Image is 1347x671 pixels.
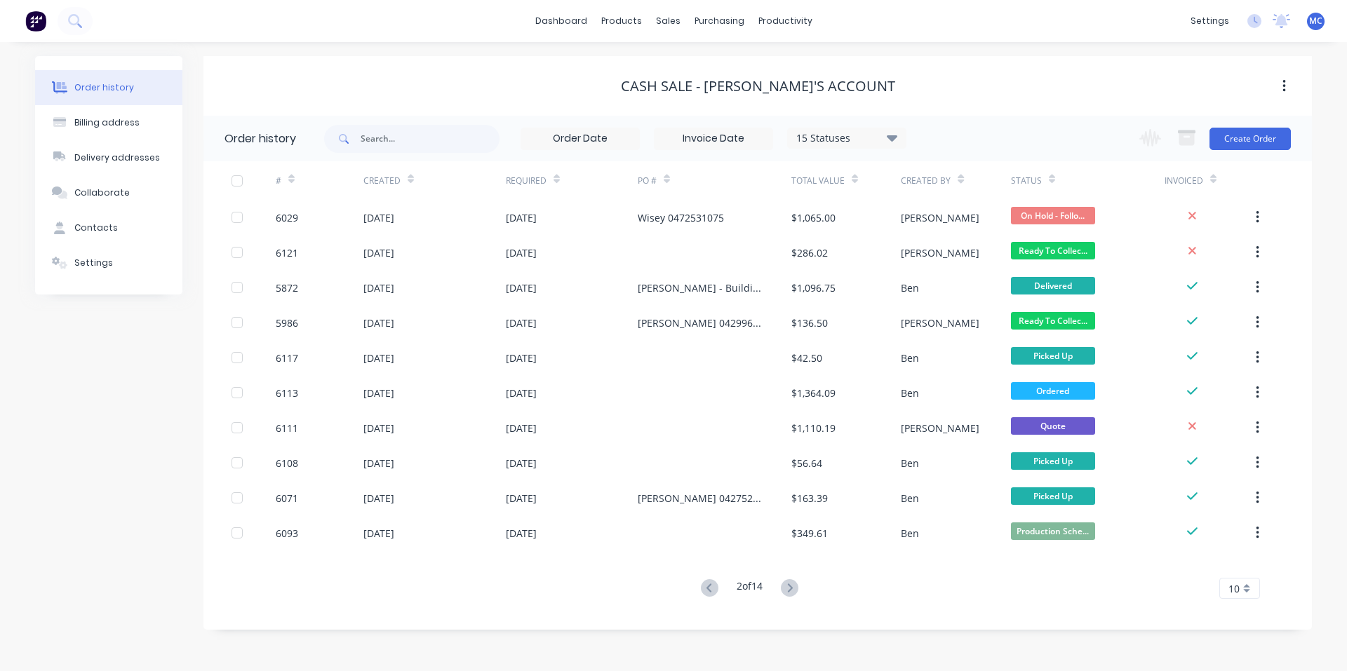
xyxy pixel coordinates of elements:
[506,526,537,541] div: [DATE]
[276,316,298,330] div: 5986
[791,421,836,435] div: $1,110.19
[1011,207,1095,224] span: On Hold - Follo...
[506,161,638,200] div: Required
[655,128,772,149] input: Invoice Date
[791,351,822,365] div: $42.50
[1209,128,1291,150] button: Create Order
[74,151,160,164] div: Delivery addresses
[791,245,828,260] div: $286.02
[506,421,537,435] div: [DATE]
[791,210,836,225] div: $1,065.00
[35,140,182,175] button: Delivery addresses
[276,280,298,295] div: 5872
[276,421,298,435] div: 6111
[1011,522,1095,540] span: Production Sche...
[901,351,919,365] div: Ben
[363,245,394,260] div: [DATE]
[901,161,1010,200] div: Created By
[276,386,298,400] div: 6113
[791,280,836,295] div: $1,096.75
[1011,487,1095,505] span: Picked Up
[688,11,751,32] div: purchasing
[791,526,828,541] div: $349.61
[901,210,979,225] div: [PERSON_NAME]
[1165,175,1203,187] div: Invoiced
[901,386,919,400] div: Ben
[276,351,298,365] div: 6117
[276,210,298,225] div: 6029
[276,456,298,470] div: 6108
[276,161,363,200] div: #
[638,161,791,200] div: PO #
[74,81,134,94] div: Order history
[791,161,901,200] div: Total Value
[649,11,688,32] div: sales
[901,175,951,187] div: Created By
[363,421,394,435] div: [DATE]
[363,456,394,470] div: [DATE]
[521,128,639,149] input: Order Date
[901,280,919,295] div: Ben
[791,175,845,187] div: Total Value
[751,11,819,32] div: productivity
[791,386,836,400] div: $1,364.09
[1309,15,1322,27] span: MC
[737,578,763,599] div: 2 of 14
[276,175,281,187] div: #
[224,130,296,147] div: Order history
[506,175,547,187] div: Required
[506,351,537,365] div: [DATE]
[1011,242,1095,259] span: Ready To Collec...
[74,116,140,129] div: Billing address
[506,456,537,470] div: [DATE]
[35,105,182,140] button: Billing address
[788,130,906,146] div: 15 Statuses
[1011,417,1095,435] span: Quote
[638,210,724,225] div: Wisey 0472531075
[1165,161,1252,200] div: Invoiced
[506,491,537,506] div: [DATE]
[638,491,763,506] div: [PERSON_NAME] 0427525888
[638,175,657,187] div: PO #
[35,175,182,210] button: Collaborate
[1011,175,1042,187] div: Status
[363,280,394,295] div: [DATE]
[276,245,298,260] div: 6121
[363,210,394,225] div: [DATE]
[791,316,828,330] div: $136.50
[901,316,979,330] div: [PERSON_NAME]
[621,78,895,95] div: CASH SALE - [PERSON_NAME]'S ACCOUNT
[638,316,763,330] div: [PERSON_NAME] 0429967794
[74,187,130,199] div: Collaborate
[528,11,594,32] a: dashboard
[276,526,298,541] div: 6093
[363,351,394,365] div: [DATE]
[1011,452,1095,470] span: Picked Up
[74,222,118,234] div: Contacts
[1011,161,1165,200] div: Status
[901,526,919,541] div: Ben
[363,161,506,200] div: Created
[276,491,298,506] div: 6071
[506,245,537,260] div: [DATE]
[35,70,182,105] button: Order history
[901,245,979,260] div: [PERSON_NAME]
[901,491,919,506] div: Ben
[791,491,828,506] div: $163.39
[791,456,822,470] div: $56.64
[35,245,182,280] button: Settings
[901,456,919,470] div: Ben
[1011,347,1095,365] span: Picked Up
[506,280,537,295] div: [DATE]
[1011,382,1095,400] span: Ordered
[363,526,394,541] div: [DATE]
[363,316,394,330] div: [DATE]
[1011,312,1095,330] span: Ready To Collec...
[363,175,401,187] div: Created
[901,421,979,435] div: [PERSON_NAME]
[1011,277,1095,294] span: Delivered
[506,386,537,400] div: [DATE]
[638,280,763,295] div: [PERSON_NAME] - Building Engineering0403 477 724
[35,210,182,245] button: Contacts
[594,11,649,32] div: products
